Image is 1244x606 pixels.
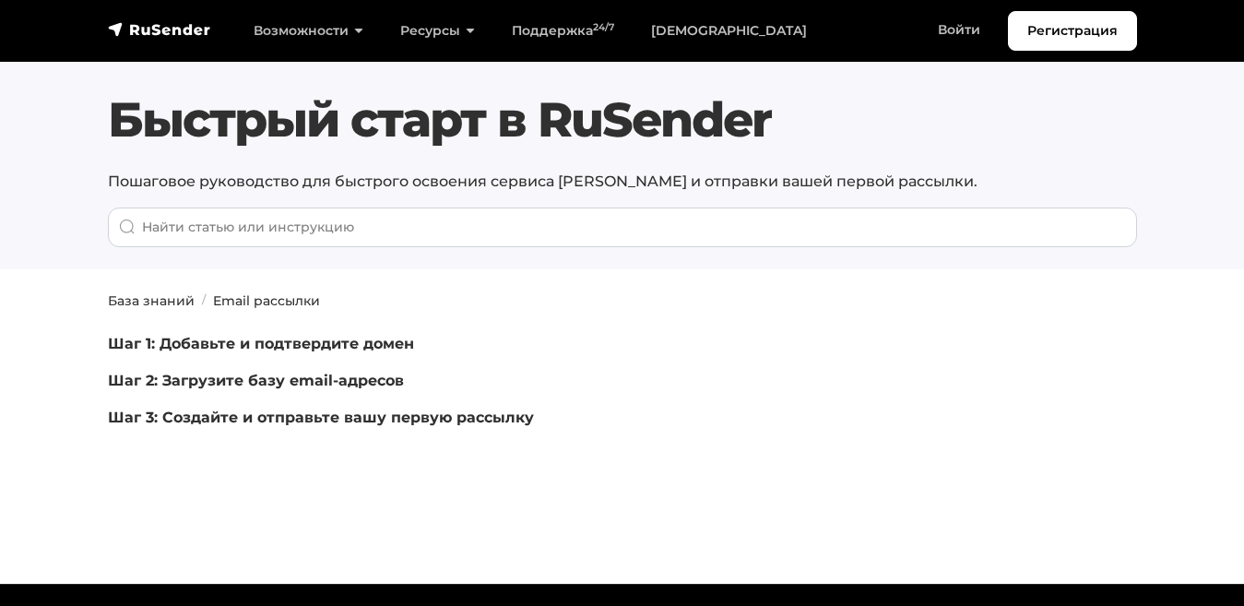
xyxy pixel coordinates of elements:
a: Email рассылки [213,292,320,309]
img: Поиск [119,219,136,235]
a: Шаг 2: Загрузите базу email-адресов [108,372,404,389]
a: Возможности [235,12,382,50]
a: База знаний [108,292,195,309]
nav: breadcrumb [97,291,1148,311]
a: Шаг 1: Добавьте и подтвердите домен [108,335,414,352]
h1: Быстрый старт в RuSender [108,91,1137,149]
a: Войти [919,11,999,49]
a: Регистрация [1008,11,1137,51]
p: Пошаговое руководство для быстрого освоения сервиса [PERSON_NAME] и отправки вашей первой рассылки. [108,171,1137,193]
input: When autocomplete results are available use up and down arrows to review and enter to go to the d... [108,208,1137,247]
a: Шаг 3: Создайте и отправьте вашу первую рассылку [108,409,534,426]
a: Ресурсы [382,12,493,50]
a: Поддержка24/7 [493,12,633,50]
a: [DEMOGRAPHIC_DATA] [633,12,825,50]
sup: 24/7 [593,21,614,33]
img: RuSender [108,20,211,39]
